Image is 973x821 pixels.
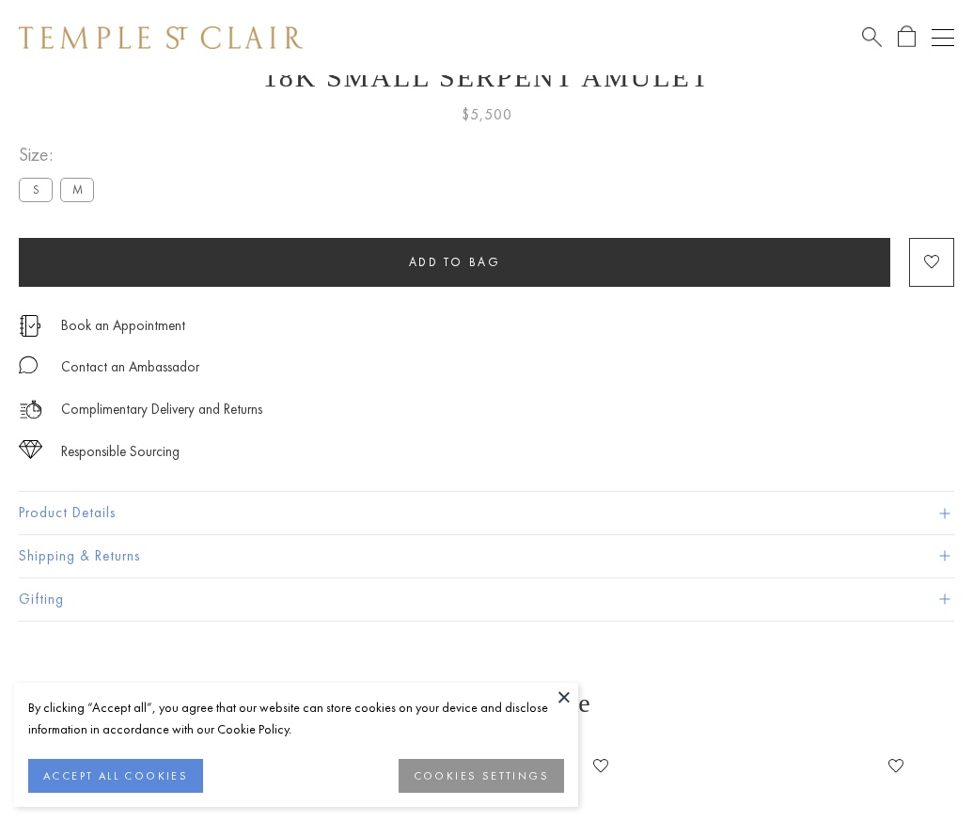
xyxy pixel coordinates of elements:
[28,759,203,793] button: ACCEPT ALL COOKIES
[462,103,512,127] span: $5,500
[19,238,890,287] button: Add to bag
[19,139,102,170] span: Size:
[19,398,42,421] img: icon_delivery.svg
[409,254,501,270] span: Add to bag
[932,26,954,49] button: Open navigation
[862,25,882,49] a: Search
[28,697,564,740] div: By clicking “Accept all”, you agree that our website can store cookies on your device and disclos...
[19,492,954,534] button: Product Details
[61,440,180,464] div: Responsible Sourcing
[19,315,41,337] img: icon_appointment.svg
[19,355,38,374] img: MessageIcon-01_2.svg
[19,535,954,577] button: Shipping & Returns
[19,178,53,201] label: S
[60,178,94,201] label: M
[19,61,954,93] h1: 18K Small Serpent Amulet
[399,759,564,793] button: COOKIES SETTINGS
[61,355,199,379] div: Contact an Ambassador
[898,25,916,49] a: Open Shopping Bag
[61,398,262,421] p: Complimentary Delivery and Returns
[19,440,42,459] img: icon_sourcing.svg
[19,578,954,621] button: Gifting
[61,315,185,336] a: Book an Appointment
[19,26,303,49] img: Temple St. Clair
